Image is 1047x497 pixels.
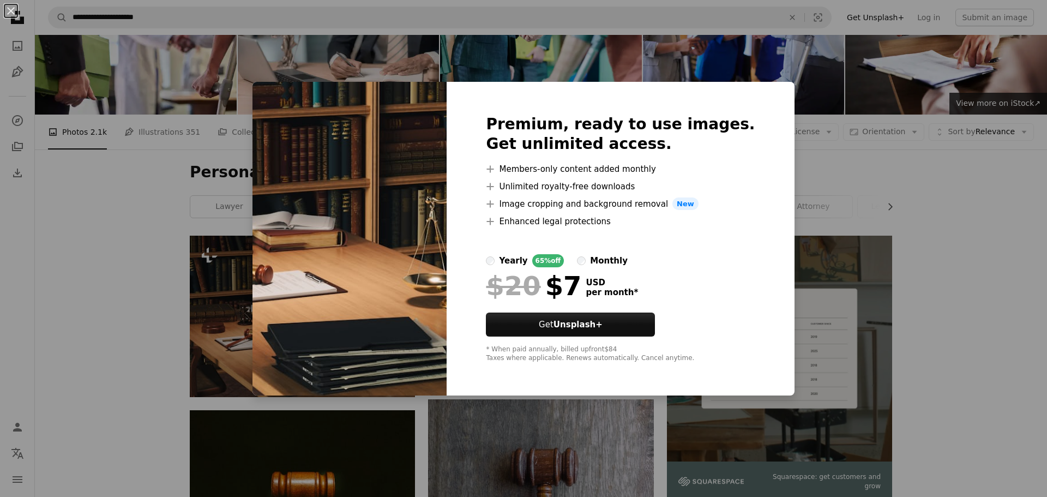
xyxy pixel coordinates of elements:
[486,215,755,228] li: Enhanced legal protections
[499,254,527,267] div: yearly
[486,313,655,337] button: GetUnsplash+
[672,197,699,211] span: New
[486,115,755,154] h2: Premium, ready to use images. Get unlimited access.
[486,272,581,300] div: $7
[486,180,755,193] li: Unlimited royalty-free downloads
[586,278,638,288] span: USD
[486,256,495,265] input: yearly65%off
[486,345,755,363] div: * When paid annually, billed upfront $84 Taxes where applicable. Renews automatically. Cancel any...
[577,256,586,265] input: monthly
[590,254,628,267] div: monthly
[553,320,603,330] strong: Unsplash+
[532,254,564,267] div: 65% off
[252,82,447,396] img: premium_photo-1698084059560-9a53de7b816b
[486,272,540,300] span: $20
[486,163,755,176] li: Members-only content added monthly
[586,288,638,297] span: per month *
[486,197,755,211] li: Image cropping and background removal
